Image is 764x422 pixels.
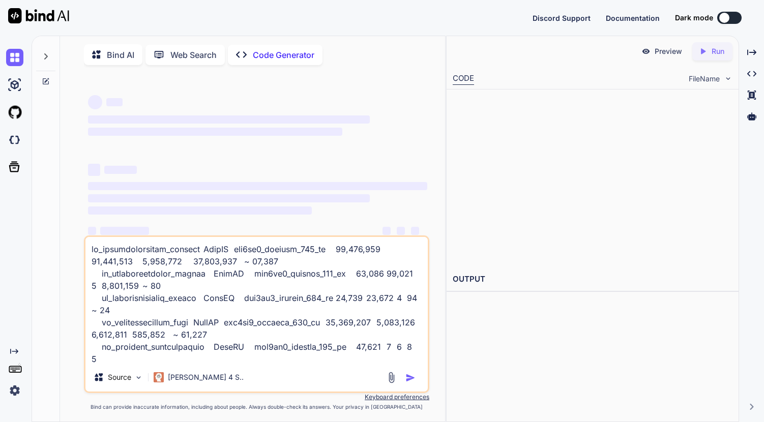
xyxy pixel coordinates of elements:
p: Source [108,372,131,382]
img: chat [6,49,23,66]
img: Pick Models [134,373,143,382]
img: chevron down [724,74,732,83]
span: ‌ [411,227,419,235]
span: Discord Support [533,14,591,22]
div: CODE [453,73,474,85]
span: ‌ [88,128,342,136]
span: ‌ [106,98,123,106]
span: ‌ [88,206,312,215]
img: preview [641,47,651,56]
p: Code Generator [253,49,314,61]
button: Discord Support [533,13,591,23]
img: attachment [386,372,397,383]
p: Bind AI [107,49,134,61]
span: ‌ [88,182,427,190]
img: Bind AI [8,8,69,23]
p: Run [712,46,724,56]
p: Keyboard preferences [84,393,429,401]
img: ai-studio [6,76,23,94]
h2: OUTPUT [447,267,739,291]
span: ‌ [88,227,96,235]
span: ‌ [88,115,370,124]
span: ‌ [397,227,405,235]
span: ‌ [88,164,100,176]
img: Claude 4 Sonnet [154,372,164,382]
span: ‌ [88,194,370,202]
img: githubLight [6,104,23,121]
img: icon [405,373,416,383]
span: ‌ [383,227,391,235]
span: FileName [689,74,720,84]
img: settings [6,382,23,399]
textarea: lo_ipsumdolorsitam_consect AdipIS eli6se0_doeiusm_745_te 99,476,959 91,441,513 5,958,772 37,803,9... [85,237,428,363]
p: Bind can provide inaccurate information, including about people. Always double-check its answers.... [84,403,429,411]
span: Documentation [606,14,660,22]
p: Preview [655,46,682,56]
p: [PERSON_NAME] 4 S.. [168,372,244,382]
button: Documentation [606,13,660,23]
img: darkCloudIdeIcon [6,131,23,148]
span: ‌ [104,166,137,174]
p: Web Search [170,49,217,61]
span: Dark mode [675,13,713,23]
span: ‌ [100,227,149,235]
span: ‌ [88,95,102,109]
